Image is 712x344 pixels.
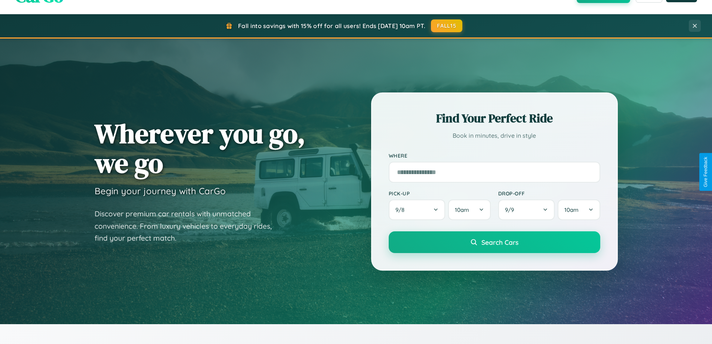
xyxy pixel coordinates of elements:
h1: Wherever you go, we go [95,119,305,178]
button: 9/8 [389,200,446,220]
div: Give Feedback [703,157,708,187]
label: Drop-off [498,190,600,197]
span: 9 / 8 [395,206,408,213]
span: 10am [564,206,579,213]
button: 10am [448,200,490,220]
button: 9/9 [498,200,555,220]
p: Book in minutes, drive in style [389,130,600,141]
button: 10am [558,200,600,220]
label: Pick-up [389,190,491,197]
span: 10am [455,206,469,213]
span: 9 / 9 [505,206,518,213]
label: Where [389,152,600,159]
h2: Find Your Perfect Ride [389,110,600,127]
span: Fall into savings with 15% off for all users! Ends [DATE] 10am PT. [238,22,425,30]
span: Search Cars [481,238,518,246]
button: Search Cars [389,231,600,253]
button: FALL15 [431,19,462,32]
h3: Begin your journey with CarGo [95,185,226,197]
p: Discover premium car rentals with unmatched convenience. From luxury vehicles to everyday rides, ... [95,208,281,244]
